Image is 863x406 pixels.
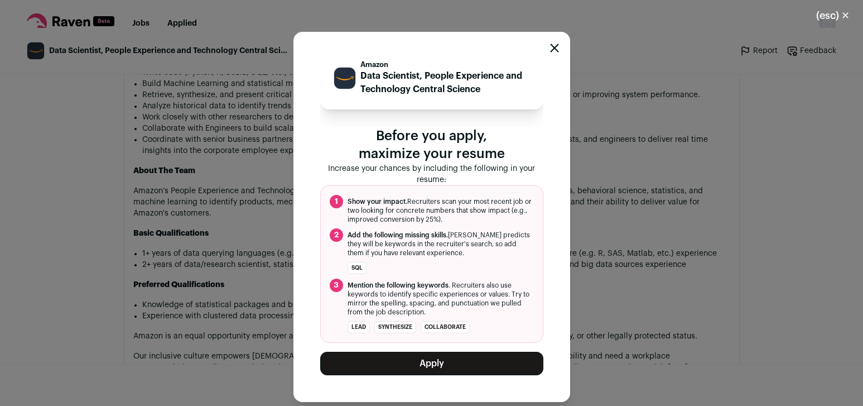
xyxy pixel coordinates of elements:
li: SQL [348,262,367,274]
button: Close modal [803,3,863,28]
button: Apply [320,352,543,375]
button: Close modal [550,44,559,52]
span: 1 [330,195,343,208]
span: 2 [330,228,343,242]
p: Amazon [360,60,530,69]
span: Add the following missing skills. [348,232,448,238]
li: collaborate [421,321,470,333]
span: 3 [330,279,343,292]
img: e36df5e125c6fb2c61edd5a0d3955424ed50ce57e60c515fc8d516ef803e31c7.jpg [334,68,355,89]
p: Before you apply, maximize your resume [320,127,543,163]
span: Mention the following keywords [348,282,449,289]
p: Increase your chances by including the following in your resume: [320,163,543,185]
span: . Recruiters also use keywords to identify specific experiences or values. Try to mirror the spel... [348,281,534,317]
span: [PERSON_NAME] predicts they will be keywords in the recruiter's search, so add them if you have r... [348,231,534,257]
span: Recruiters scan your most recent job or two looking for concrete numbers that show impact (e.g., ... [348,197,534,224]
p: Data Scientist, People Experience and Technology Central Science [360,69,530,96]
li: synthesize [374,321,416,333]
span: Show your impact. [348,198,407,205]
li: lead [348,321,370,333]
